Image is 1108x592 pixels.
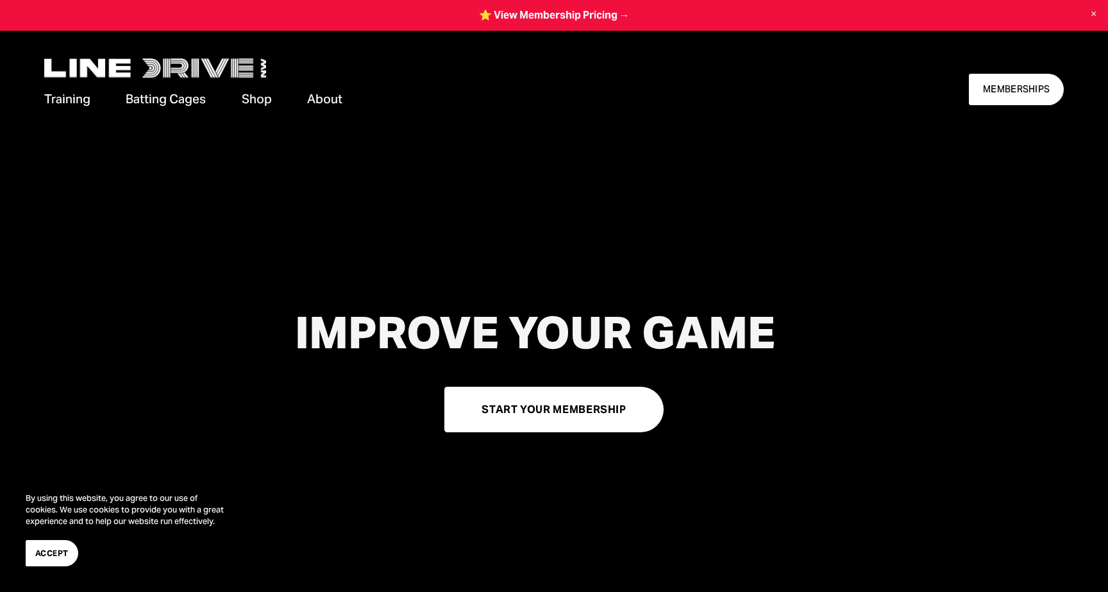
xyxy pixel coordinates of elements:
[35,547,69,559] span: Accept
[242,89,272,109] a: Shop
[44,58,266,78] img: LineDrive NorthWest
[307,90,342,108] span: About
[969,74,1063,105] a: MEMBERSHIPS
[181,308,890,358] h1: IMPROVE YOUR GAME
[126,90,206,108] span: Batting Cages
[26,493,231,527] p: By using this website, you agree to our use of cookies. We use cookies to provide you with a grea...
[307,89,342,109] a: folder dropdown
[44,89,90,109] a: folder dropdown
[444,387,664,432] a: START YOUR MEMBERSHIP
[126,89,206,109] a: folder dropdown
[13,480,244,579] section: Cookie banner
[26,540,78,566] button: Accept
[44,90,90,108] span: Training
